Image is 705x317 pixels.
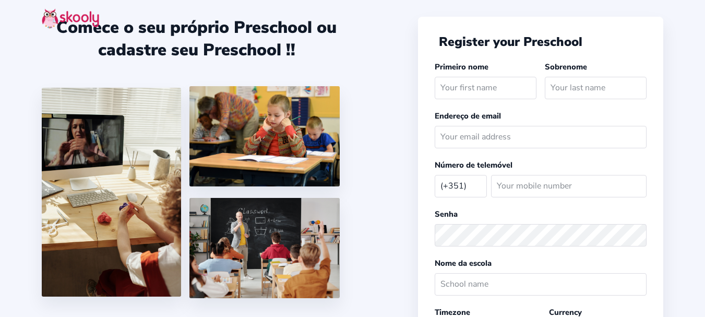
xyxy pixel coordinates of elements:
[435,209,458,219] label: Senha
[491,175,647,197] input: Your mobile number
[42,88,181,297] img: 1.jpg
[435,77,536,99] input: Your first name
[435,258,492,268] label: Nome da escola
[435,160,512,170] label: Número de telemóvel
[439,33,582,50] span: Register your Preschool
[435,62,488,72] label: Primeiro nome
[189,86,340,186] img: 4.png
[435,111,501,121] label: Endereço de email
[435,126,647,148] input: Your email address
[42,8,99,29] img: skooly-logo.png
[435,273,647,296] input: School name
[189,198,340,298] img: 5.png
[545,62,587,72] label: Sobrenome
[545,77,647,99] input: Your last name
